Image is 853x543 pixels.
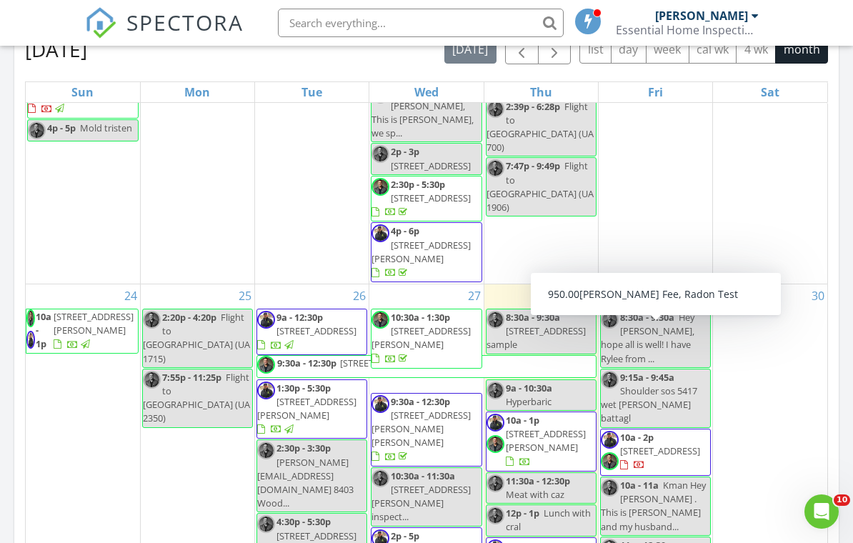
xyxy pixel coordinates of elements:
[350,284,369,307] a: Go to August 26, 2025
[69,82,96,102] a: Sunday
[54,310,134,337] span: [STREET_ADDRESS][PERSON_NAME]
[256,355,597,378] a: 9:30a - 12:30p [STREET_ADDRESS]
[775,36,828,64] button: month
[391,224,419,237] span: 4p - 6p
[276,382,331,394] span: 1:30p - 5:30p
[694,284,712,307] a: Go to August 29, 2025
[601,452,619,470] img: 0722b432pzreze.jpeg
[278,9,564,37] input: Search everything...
[465,284,484,307] a: Go to August 27, 2025
[162,311,216,324] span: 2:20p - 4:20p
[371,393,482,467] a: 9:30a - 12:30p [STREET_ADDRESS][PERSON_NAME][PERSON_NAME]
[28,121,46,139] img: 0722b432pzreze.jpeg
[487,311,504,329] img: 0722b432pzreze.jpeg
[506,507,539,519] span: 12p - 1p
[276,324,356,337] span: [STREET_ADDRESS]
[371,395,471,463] a: 9:30a - 12:30p [STREET_ADDRESS][PERSON_NAME][PERSON_NAME]
[276,442,331,454] span: 2:30p - 3:30p
[276,515,331,528] span: 4:30p - 5:30p
[487,159,594,214] span: Flight to [GEOGRAPHIC_DATA] (UA 1906)
[299,82,325,102] a: Tuesday
[371,86,474,140] span: Hello [PERSON_NAME], This is [PERSON_NAME], we sp...
[85,19,244,49] a: SPECTORA
[601,431,619,449] img: image0_1.jpeg
[506,395,552,408] span: Hyperbaric
[758,82,782,102] a: Saturday
[506,414,539,427] span: 10a - 1p
[506,488,564,501] span: Meat with caz
[611,36,647,64] button: day
[616,23,759,37] div: Essential Home Inspections LLC
[601,384,697,424] span: Shoulder sos 5417 wet [PERSON_NAME] battagl
[256,309,367,355] a: 9a - 12:30p [STREET_ADDRESS]
[487,100,594,154] span: Flight to [GEOGRAPHIC_DATA] (UA 700)
[620,444,700,457] span: [STREET_ADDRESS]
[600,429,711,476] a: 10a - 2p [STREET_ADDRESS]
[487,507,504,524] img: 0722b432pzreze.jpeg
[645,82,666,102] a: Friday
[487,435,504,453] img: 0722b432pzreze.jpeg
[26,309,138,353] a: 10a - 1p [STREET_ADDRESS][PERSON_NAME]
[506,311,560,324] span: 8:30a - 9:30a
[371,311,389,329] img: 0722b432pzreze.jpeg
[371,469,389,487] img: 0722b432pzreze.jpeg
[143,371,161,389] img: 0722b432pzreze.jpeg
[506,507,591,533] span: Lunch with cral
[505,35,539,64] button: Previous month
[276,529,356,542] span: [STREET_ADDRESS]
[257,311,356,351] a: 9a - 12:30p [STREET_ADDRESS]
[143,371,250,425] span: Flight to [GEOGRAPHIC_DATA] (UA 2350)
[487,414,504,432] img: image0_1.jpeg
[487,324,586,351] span: [STREET_ADDRESS] sample
[620,431,700,471] a: 10a - 2p [STREET_ADDRESS]
[371,224,389,242] img: image0_1.jpeg
[391,529,419,542] span: 2p - 5p
[391,191,471,204] span: [STREET_ADDRESS]
[620,431,654,444] span: 10a - 2p
[601,311,694,365] span: Hey [PERSON_NAME], hope all is well! I have Rylee from ...
[26,309,139,354] a: 10a - 1p [STREET_ADDRESS][PERSON_NAME]
[371,395,389,413] img: image0_1.jpeg
[80,121,132,134] span: Mold tristen
[579,36,612,64] button: list
[25,35,87,64] h2: [DATE]
[257,395,356,422] span: [STREET_ADDRESS][PERSON_NAME]
[391,469,455,482] span: 10:30a - 11:30a
[371,224,471,279] a: 4p - 6p [STREET_ADDRESS][PERSON_NAME]
[276,356,337,377] span: 9:30a - 12:30p
[411,82,442,102] a: Wednesday
[487,382,504,399] img: 0722b432pzreze.jpeg
[162,371,221,384] span: 7:55p - 11:25p
[646,36,689,64] button: week
[601,479,619,497] img: 0722b432pzreze.jpeg
[506,382,552,394] span: 9a - 10:30a
[371,222,482,282] a: 4p - 6p [STREET_ADDRESS][PERSON_NAME]
[47,121,76,134] span: 4p - 5p
[487,100,504,118] img: 0722b432pzreze.jpeg
[804,494,839,529] iframe: Intercom live chat
[26,331,35,349] img: image0_1.jpeg
[371,483,471,523] span: [STREET_ADDRESS][PERSON_NAME] inspect...
[809,284,827,307] a: Go to August 30, 2025
[601,311,619,329] img: 0722b432pzreze.jpeg
[257,382,275,399] img: image0_1.jpeg
[371,178,389,196] img: 0722b432pzreze.jpeg
[506,427,586,454] span: [STREET_ADDRESS][PERSON_NAME]
[391,311,450,324] span: 10:30a - 1:30p
[26,309,35,327] img: 0722b432pzreze.jpeg
[655,9,748,23] div: [PERSON_NAME]
[257,356,275,374] img: 0722b432pzreze.jpeg
[236,284,254,307] a: Go to August 25, 2025
[487,474,504,492] img: 0722b432pzreze.jpeg
[371,178,471,218] a: 2:30p - 5:30p [STREET_ADDRESS]
[486,412,597,472] a: 10a - 1p [STREET_ADDRESS][PERSON_NAME]
[257,456,354,510] span: [PERSON_NAME] [EMAIL_ADDRESS][DOMAIN_NAME] 8403 Wood...
[371,176,482,222] a: 2:30p - 5:30p [STREET_ADDRESS]
[538,35,572,64] button: Next month
[257,311,275,329] img: image0_1.jpeg
[371,145,389,163] img: 0722b432pzreze.jpeg
[257,515,275,533] img: 0722b432pzreze.jpeg
[444,36,497,64] button: [DATE]
[257,382,356,436] a: 1:30p - 5:30p [STREET_ADDRESS][PERSON_NAME]
[527,82,555,102] a: Thursday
